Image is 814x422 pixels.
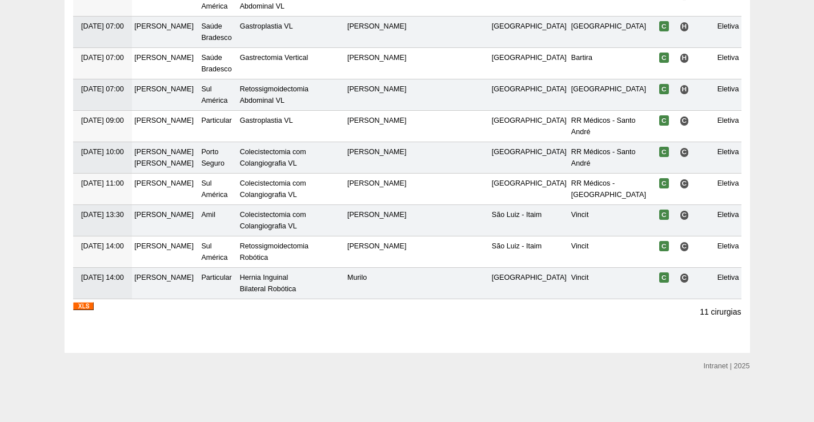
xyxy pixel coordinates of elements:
[680,179,689,188] span: Consultório
[569,205,651,236] td: Vincit
[715,48,741,79] td: Eletiva
[659,210,669,220] span: Confirmada
[569,268,651,299] td: Vincit
[199,142,237,174] td: Porto Seguro
[81,54,124,62] span: [DATE] 07:00
[132,17,199,48] td: [PERSON_NAME]
[199,268,237,299] td: Particular
[345,48,409,79] td: [PERSON_NAME]
[132,268,199,299] td: [PERSON_NAME]
[238,174,314,205] td: Colecistectomia com Colangiografia VL
[715,79,741,111] td: Eletiva
[680,116,689,126] span: Consultório
[680,85,689,94] span: Hospital
[238,268,314,299] td: Hernia Inguinal Bilateral Robótica
[490,205,569,236] td: São Luiz - Itaim
[345,17,409,48] td: [PERSON_NAME]
[569,79,651,111] td: [GEOGRAPHIC_DATA]
[345,268,409,299] td: Murilo
[199,48,237,79] td: Saúde Bradesco
[715,142,741,174] td: Eletiva
[569,17,651,48] td: [GEOGRAPHIC_DATA]
[659,241,669,251] span: Confirmada
[715,236,741,268] td: Eletiva
[569,174,651,205] td: RR Médicos - [GEOGRAPHIC_DATA]
[700,307,741,317] p: 11 cirurgias
[345,111,409,142] td: [PERSON_NAME]
[238,236,314,268] td: Retossigmoidectomia Robótica
[569,111,651,142] td: RR Médicos - Santo André
[715,205,741,236] td: Eletiva
[659,21,669,31] span: Confirmada
[659,178,669,188] span: Confirmada
[680,53,689,63] span: Hospital
[238,17,314,48] td: Gastroplastia VL
[345,142,409,174] td: [PERSON_NAME]
[490,174,569,205] td: [GEOGRAPHIC_DATA]
[132,142,199,174] td: [PERSON_NAME] [PERSON_NAME]
[659,84,669,94] span: Confirmada
[659,272,669,283] span: Confirmada
[199,205,237,236] td: Amil
[199,111,237,142] td: Particular
[345,205,409,236] td: [PERSON_NAME]
[345,236,409,268] td: [PERSON_NAME]
[199,236,237,268] td: Sul América
[81,211,124,219] span: [DATE] 13:30
[490,79,569,111] td: [GEOGRAPHIC_DATA]
[81,22,124,30] span: [DATE] 07:00
[81,274,124,282] span: [DATE] 14:00
[569,236,651,268] td: Vincit
[238,79,314,111] td: Retossigmoidectomia Abdominal VL
[199,17,237,48] td: Saúde Bradesco
[132,236,199,268] td: [PERSON_NAME]
[680,22,689,31] span: Hospital
[569,48,651,79] td: Bartira
[715,111,741,142] td: Eletiva
[81,148,124,156] span: [DATE] 10:00
[659,53,669,63] span: Confirmada
[199,174,237,205] td: Sul América
[345,174,409,205] td: [PERSON_NAME]
[715,17,741,48] td: Eletiva
[238,48,314,79] td: Gastrectomia Vertical
[81,85,124,93] span: [DATE] 07:00
[659,115,669,126] span: Confirmada
[345,79,409,111] td: [PERSON_NAME]
[680,210,689,220] span: Consultório
[680,242,689,251] span: Consultório
[659,147,669,157] span: Confirmada
[569,142,651,174] td: RR Médicos - Santo André
[81,242,124,250] span: [DATE] 14:00
[132,48,199,79] td: [PERSON_NAME]
[238,111,314,142] td: Gastroplastia VL
[132,205,199,236] td: [PERSON_NAME]
[81,116,124,124] span: [DATE] 09:00
[132,79,199,111] td: [PERSON_NAME]
[132,174,199,205] td: [PERSON_NAME]
[490,142,569,174] td: [GEOGRAPHIC_DATA]
[704,360,750,372] div: Intranet | 2025
[490,268,569,299] td: [GEOGRAPHIC_DATA]
[680,273,689,283] span: Consultório
[490,236,569,268] td: São Luiz - Itaim
[490,48,569,79] td: [GEOGRAPHIC_DATA]
[238,142,314,174] td: Colecistectomia com Colangiografia VL
[490,111,569,142] td: [GEOGRAPHIC_DATA]
[132,111,199,142] td: [PERSON_NAME]
[199,79,237,111] td: Sul América
[715,268,741,299] td: Eletiva
[238,205,314,236] td: Colecistectomia com Colangiografia VL
[490,17,569,48] td: [GEOGRAPHIC_DATA]
[680,147,689,157] span: Consultório
[715,174,741,205] td: Eletiva
[73,302,94,310] img: XLS
[81,179,124,187] span: [DATE] 11:00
